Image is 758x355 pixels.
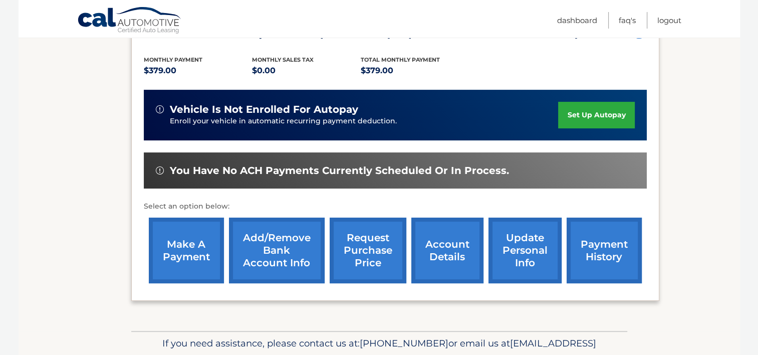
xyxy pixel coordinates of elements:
img: alert-white.svg [156,105,164,113]
a: Logout [657,12,681,29]
span: You have no ACH payments currently scheduled or in process. [170,164,509,177]
a: make a payment [149,218,224,283]
span: vehicle is not enrolled for autopay [170,103,358,116]
p: Enroll your vehicle in automatic recurring payment deduction. [170,116,559,127]
a: payment history [567,218,642,283]
p: $379.00 [144,64,252,78]
a: Add/Remove bank account info [229,218,325,283]
span: Monthly sales Tax [252,56,314,63]
a: request purchase price [330,218,406,283]
span: Total Monthly Payment [361,56,440,63]
a: Cal Automotive [77,7,182,36]
a: FAQ's [619,12,636,29]
a: set up autopay [558,102,634,128]
span: [PHONE_NUMBER] [360,337,448,349]
p: $0.00 [252,64,361,78]
p: Select an option below: [144,201,647,213]
img: alert-white.svg [156,166,164,174]
a: account details [411,218,483,283]
p: $379.00 [361,64,469,78]
a: Dashboard [557,12,597,29]
span: Monthly Payment [144,56,202,63]
a: update personal info [488,218,562,283]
